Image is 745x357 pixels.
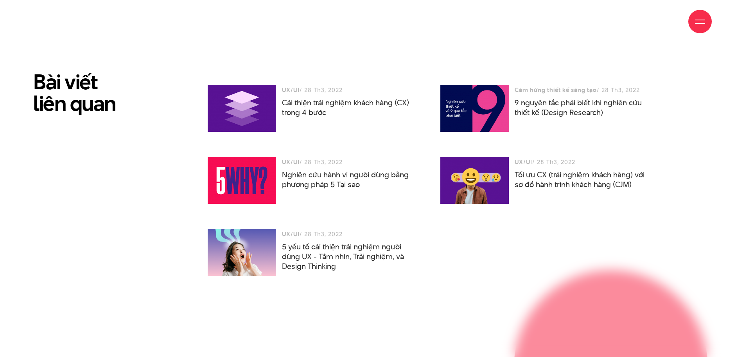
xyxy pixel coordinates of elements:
a: Tối ưu CX (trải nghiệm khách hàng) với sơ đồ hành trình khách hàng (CJM) [515,169,644,190]
h3: Cảm hứng thiết kế sáng tạo [515,85,597,95]
a: 5 yếu tố cải thiện trải nghiệm người dùng UX - Tầm nhìn, Trải nghiệm, và Design Thinking [282,242,404,272]
div: / 28 Th3, 2022 [282,85,421,95]
div: / 28 Th3, 2022 [515,85,653,95]
a: Cải thiện trải nghiệm khách hàng (CX) trong 4 bước [282,97,409,118]
div: / 28 Th3, 2022 [515,157,653,167]
h2: Bài viết liên quan [33,71,188,114]
div: / 28 Th3, 2022 [282,229,421,239]
a: 9 nguyên tắc phải biết khi nghiên cứu thiết kế (Design Research) [515,97,642,118]
h3: UX/UI [282,229,300,239]
a: Nghiên cứu hành vi người dùng bằng phương pháp 5 Tại sao [282,169,409,190]
h3: UX/UI [282,157,300,167]
h3: UX/UI [282,85,300,95]
div: / 28 Th3, 2022 [282,157,421,167]
h3: UX/UI [515,157,532,167]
